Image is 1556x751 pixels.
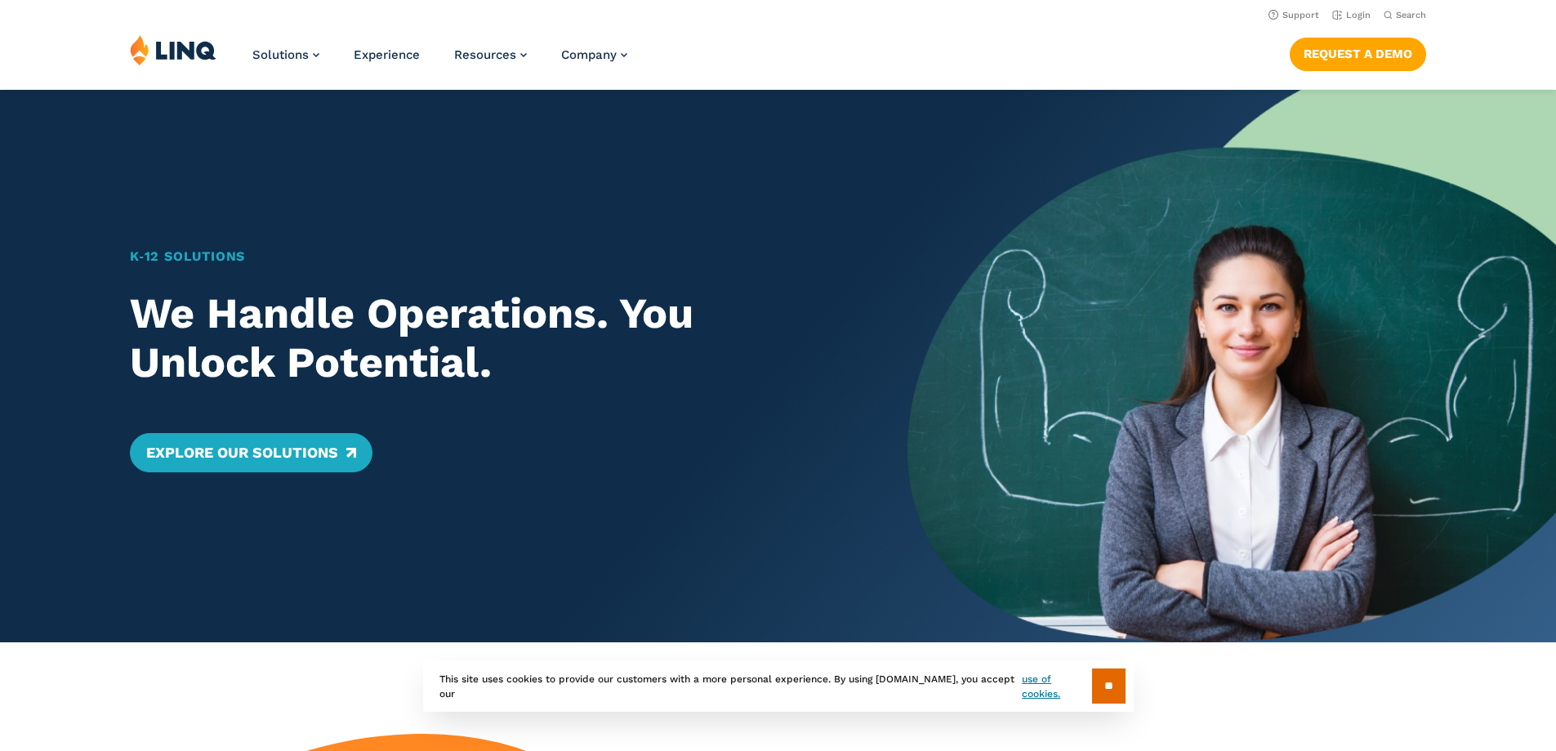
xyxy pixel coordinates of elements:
[354,47,420,62] a: Experience
[907,90,1556,642] img: Home Banner
[1384,9,1426,21] button: Open Search Bar
[252,47,309,62] span: Solutions
[130,247,845,266] h1: K‑12 Solutions
[423,660,1134,712] div: This site uses cookies to provide our customers with a more personal experience. By using [DOMAIN...
[130,433,372,472] a: Explore Our Solutions
[454,47,516,62] span: Resources
[252,34,627,88] nav: Primary Navigation
[1332,10,1371,20] a: Login
[561,47,617,62] span: Company
[130,289,845,387] h2: We Handle Operations. You Unlock Potential.
[1396,10,1426,20] span: Search
[454,47,527,62] a: Resources
[1022,672,1091,701] a: use of cookies.
[252,47,319,62] a: Solutions
[1268,10,1319,20] a: Support
[561,47,627,62] a: Company
[1290,34,1426,70] nav: Button Navigation
[1290,38,1426,70] a: Request a Demo
[130,34,216,65] img: LINQ | K‑12 Software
